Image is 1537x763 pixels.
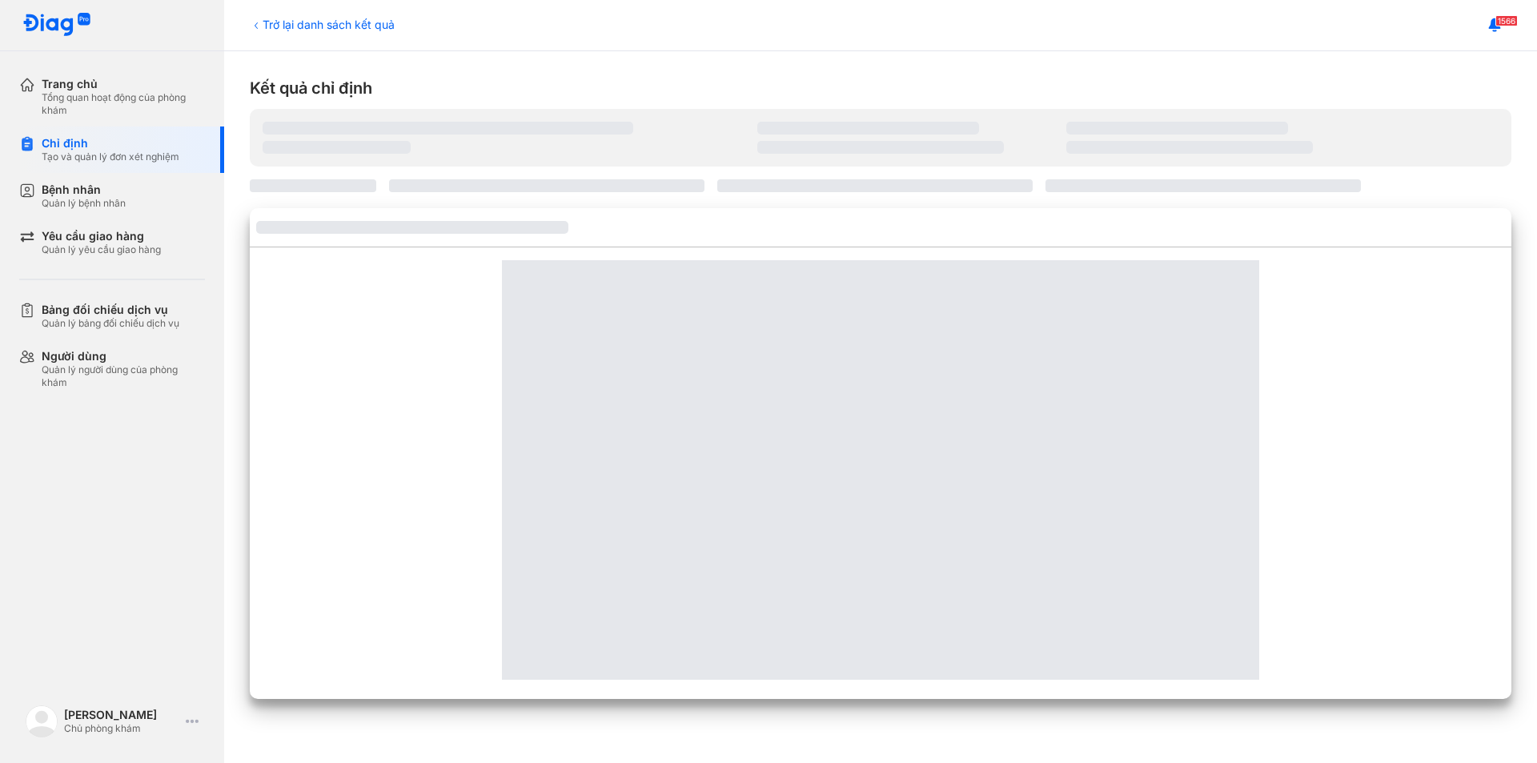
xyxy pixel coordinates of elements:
div: Quản lý bảng đối chiếu dịch vụ [42,317,179,330]
div: Người dùng [42,349,205,363]
div: Tạo và quản lý đơn xét nghiệm [42,151,179,163]
div: Chủ phòng khám [64,722,179,735]
div: Yêu cầu giao hàng [42,229,161,243]
div: Kết quả chỉ định [250,77,1511,99]
div: Tổng quan hoạt động của phòng khám [42,91,205,117]
div: Bệnh nhân [42,183,126,197]
div: [PERSON_NAME] [64,708,179,722]
span: 1566 [1495,15,1518,26]
div: Trở lại danh sách kết quả [250,16,395,33]
div: Quản lý yêu cầu giao hàng [42,243,161,256]
img: logo [26,705,58,737]
img: logo [22,13,91,38]
div: Bảng đối chiếu dịch vụ [42,303,179,317]
div: Quản lý người dùng của phòng khám [42,363,205,389]
div: Chỉ định [42,136,179,151]
div: Quản lý bệnh nhân [42,197,126,210]
div: Trang chủ [42,77,205,91]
